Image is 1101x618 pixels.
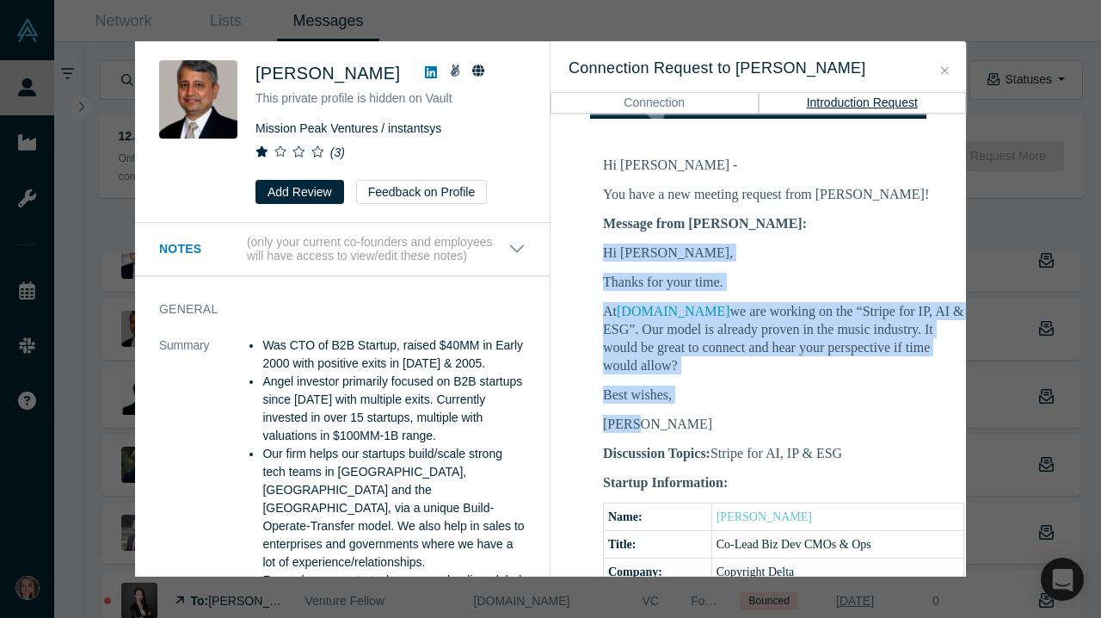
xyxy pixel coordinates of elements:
button: Close [936,61,954,81]
button: Notes (only your current co-founders and employees will have access to view/edit these notes) [159,235,526,264]
p: This private profile is hidden on Vault [255,90,526,108]
img: Vipin Chawla's Profile Image [159,60,237,139]
li: Angel investor primarily focused on B2B startups since [DATE] with multiple exits. Currently inve... [262,373,526,445]
p: Hi [PERSON_NAME], [603,244,964,262]
span: [PERSON_NAME] [255,64,400,83]
b: Startup Information: [603,475,728,490]
button: Introduction Request [759,92,967,113]
p: [PERSON_NAME] [603,415,964,433]
h3: Connection Request to [PERSON_NAME] [569,57,948,80]
p: Hi [PERSON_NAME] - [603,156,964,174]
p: Best wishes, [603,386,964,404]
a: [DOMAIN_NAME] [617,304,730,318]
b: Message from [PERSON_NAME]: [603,216,807,231]
li: Our firm helps our startups build/scale strong tech teams in [GEOGRAPHIC_DATA], [GEOGRAPHIC_DATA]... [262,445,526,572]
a: [PERSON_NAME] [717,510,812,523]
b: Company: [608,565,662,578]
b: Title: [608,538,636,551]
td: Copyright Delta [711,558,963,585]
button: Connection [550,92,759,113]
p: You have a new meeting request from [PERSON_NAME]! [603,185,964,203]
p: (only your current co-founders and employees will have access to view/edit these notes) [247,235,508,264]
p: Stripe for AI, IP & ESG [603,444,964,462]
b: Discussion Topics: [603,446,710,460]
span: Mission Peak Ventures / instantsys [255,121,441,135]
li: Was CTO of B2B Startup, raised $40MM in Early 2000 with positive exits in [DATE] & 2005. [262,337,526,373]
button: Feedback on Profile [356,180,488,204]
td: Co-Lead Biz Dev CMOs & Ops [711,530,963,558]
p: Thanks for your time. [603,273,964,291]
p: At we are working on the “Stripe for IP, AI & ESG”. Our model is already proven in the music indu... [603,302,964,374]
b: Name: [608,510,643,523]
button: Add Review [255,180,344,204]
i: ( 3 ) [330,145,345,159]
h3: General [159,300,501,318]
h3: Notes [159,240,243,258]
